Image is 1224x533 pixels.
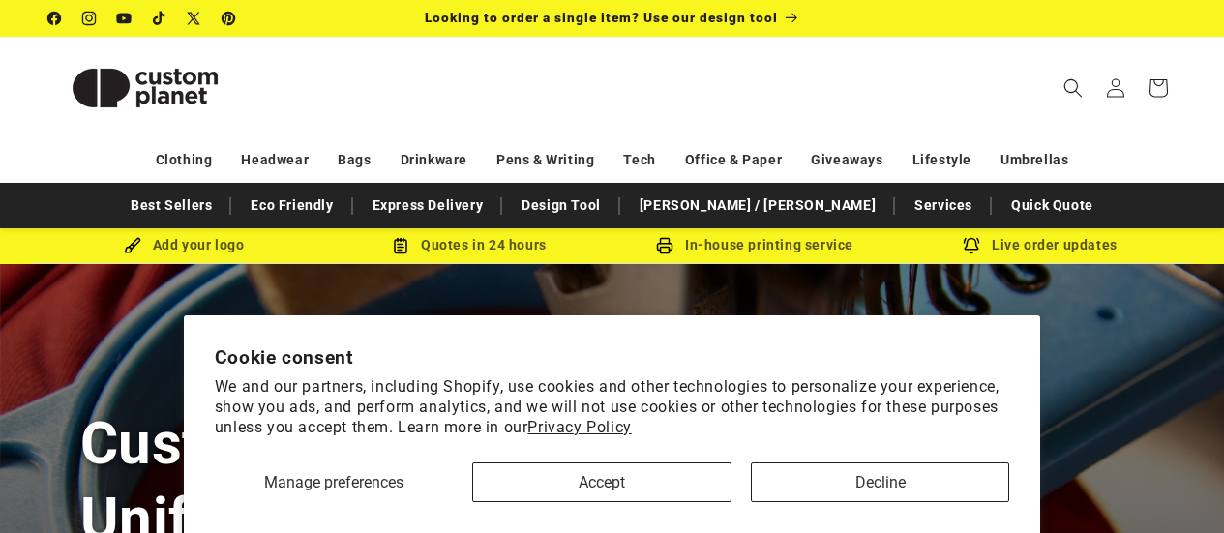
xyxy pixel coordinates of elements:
[1000,143,1068,177] a: Umbrellas
[751,462,1009,502] button: Decline
[811,143,882,177] a: Giveaways
[338,143,371,177] a: Bags
[905,189,982,222] a: Services
[898,233,1183,257] div: Live order updates
[963,237,980,254] img: Order updates
[527,418,631,436] a: Privacy Policy
[327,233,612,257] div: Quotes in 24 hours
[42,37,250,138] a: Custom Planet
[392,237,409,254] img: Order Updates Icon
[1052,67,1094,109] summary: Search
[124,237,141,254] img: Brush Icon
[121,189,222,222] a: Best Sellers
[496,143,594,177] a: Pens & Writing
[215,462,454,502] button: Manage preferences
[1127,440,1224,533] iframe: Chat Widget
[42,233,327,257] div: Add your logo
[685,143,782,177] a: Office & Paper
[472,462,731,502] button: Accept
[363,189,493,222] a: Express Delivery
[48,44,242,132] img: Custom Planet
[425,10,778,25] span: Looking to order a single item? Use our design tool
[264,473,403,491] span: Manage preferences
[241,143,309,177] a: Headwear
[623,143,655,177] a: Tech
[241,189,343,222] a: Eco Friendly
[1001,189,1103,222] a: Quick Quote
[215,377,1010,437] p: We and our partners, including Shopify, use cookies and other technologies to personalize your ex...
[656,237,673,254] img: In-house printing
[630,189,885,222] a: [PERSON_NAME] / [PERSON_NAME]
[612,233,898,257] div: In-house printing service
[215,346,1010,369] h2: Cookie consent
[912,143,971,177] a: Lifestyle
[512,189,611,222] a: Design Tool
[401,143,467,177] a: Drinkware
[156,143,213,177] a: Clothing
